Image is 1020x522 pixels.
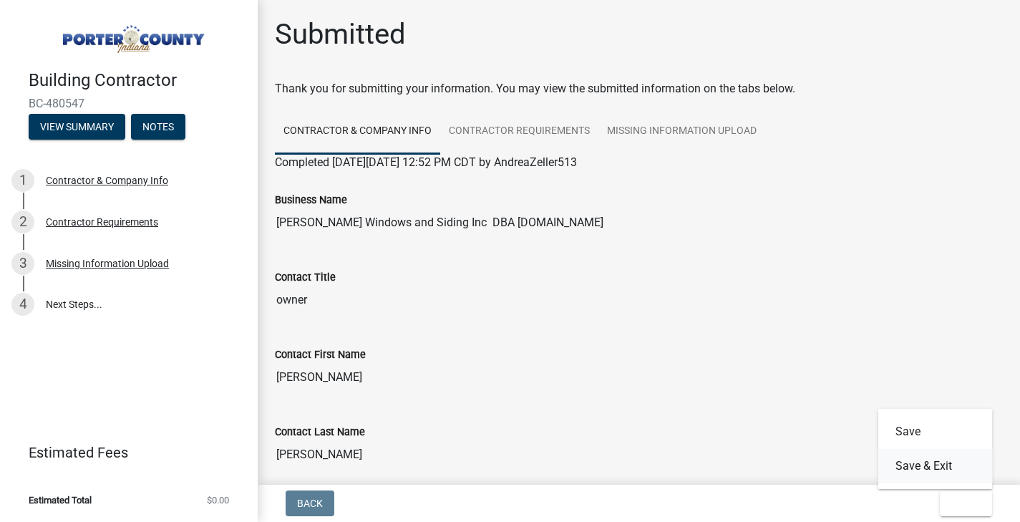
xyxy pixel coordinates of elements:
a: Contractor Requirements [440,109,598,155]
h1: Submitted [275,17,406,52]
button: Notes [131,114,185,140]
div: 1 [11,169,34,192]
a: Estimated Fees [11,438,235,467]
button: Back [286,490,334,516]
button: Save & Exit [878,449,993,483]
span: Exit [951,498,972,509]
div: Contractor & Company Info [46,175,168,185]
wm-modal-confirm: Notes [131,122,185,133]
div: Exit [878,409,993,489]
span: BC-480547 [29,97,229,110]
button: Exit [940,490,992,516]
wm-modal-confirm: Summary [29,122,125,133]
label: Contact First Name [275,350,366,360]
div: Missing Information Upload [46,258,169,269]
span: Back [297,498,323,509]
label: Contact Title [275,273,336,283]
button: Save [878,415,993,449]
span: Completed [DATE][DATE] 12:52 PM CDT by AndreaZeller513 [275,155,577,169]
button: View Summary [29,114,125,140]
a: Missing Information Upload [598,109,765,155]
div: 3 [11,252,34,275]
div: 4 [11,293,34,316]
span: Estimated Total [29,496,92,505]
div: Contractor Requirements [46,217,158,227]
h4: Building Contractor [29,70,246,91]
a: Contractor & Company Info [275,109,440,155]
div: Thank you for submitting your information. You may view the submitted information on the tabs below. [275,80,1003,97]
div: 2 [11,211,34,233]
span: $0.00 [207,496,229,505]
img: Porter County, Indiana [29,15,235,55]
label: Business Name [275,195,347,206]
label: Contact Last Name [275,427,365,438]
